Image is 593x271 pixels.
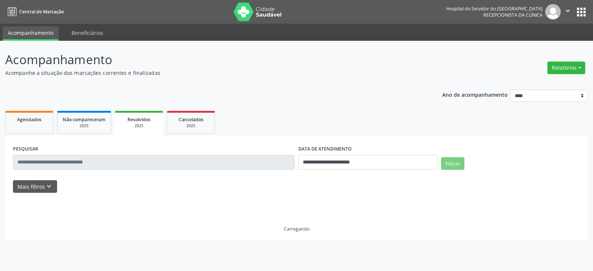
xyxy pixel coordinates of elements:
[483,12,543,18] span: Recepcionista da clínica
[45,182,53,191] i: keyboard_arrow_down
[575,6,588,19] button: apps
[564,7,572,15] i: 
[17,116,42,123] span: Agendados
[63,123,106,129] div: 2025
[120,123,158,129] div: 2025
[5,50,413,69] p: Acompanhamento
[66,26,109,39] a: Beneficiários
[547,62,585,74] button: Relatórios
[13,143,38,155] label: PESQUISAR
[172,123,209,129] div: 2025
[561,4,575,20] button: 
[127,116,150,123] span: Resolvidos
[442,90,508,99] p: Ano de acompanhamento
[5,6,64,18] a: Central de Marcação
[446,6,543,12] div: Hospital do Servidor do [GEOGRAPHIC_DATA]
[298,143,352,155] label: DATA DE ATENDIMENTO
[13,180,57,193] button: Mais filtroskeyboard_arrow_down
[179,116,203,123] span: Cancelados
[545,4,561,20] img: img
[284,226,309,232] div: Carregando
[19,9,64,15] span: Central de Marcação
[3,26,59,41] a: Acompanhamento
[63,116,106,123] span: Não compareceram
[5,69,413,77] p: Acompanhe a situação das marcações correntes e finalizadas
[441,157,464,170] button: Filtrar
